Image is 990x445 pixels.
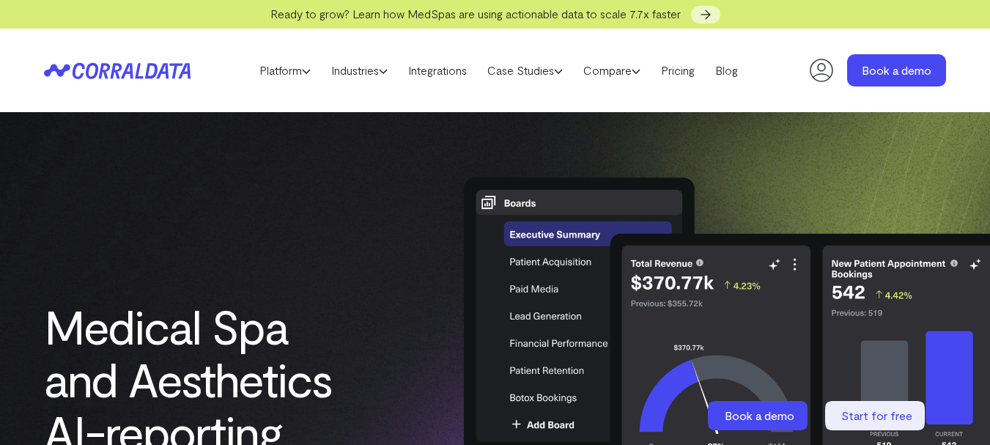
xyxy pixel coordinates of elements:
a: Platform [249,59,321,81]
a: Pricing [651,59,705,81]
a: Blog [705,59,748,81]
a: Compare [573,59,651,81]
a: Start for free [825,401,928,430]
span: Ready to grow? Learn how MedSpas are using actionable data to scale 7.7x faster [270,7,681,21]
span: Start for free [841,408,912,422]
a: Case Studies [477,59,573,81]
a: Book a demo [847,54,946,87]
a: Industries [321,59,398,81]
a: Book a demo [708,401,810,430]
span: Book a demo [725,408,794,422]
a: Integrations [398,59,477,81]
